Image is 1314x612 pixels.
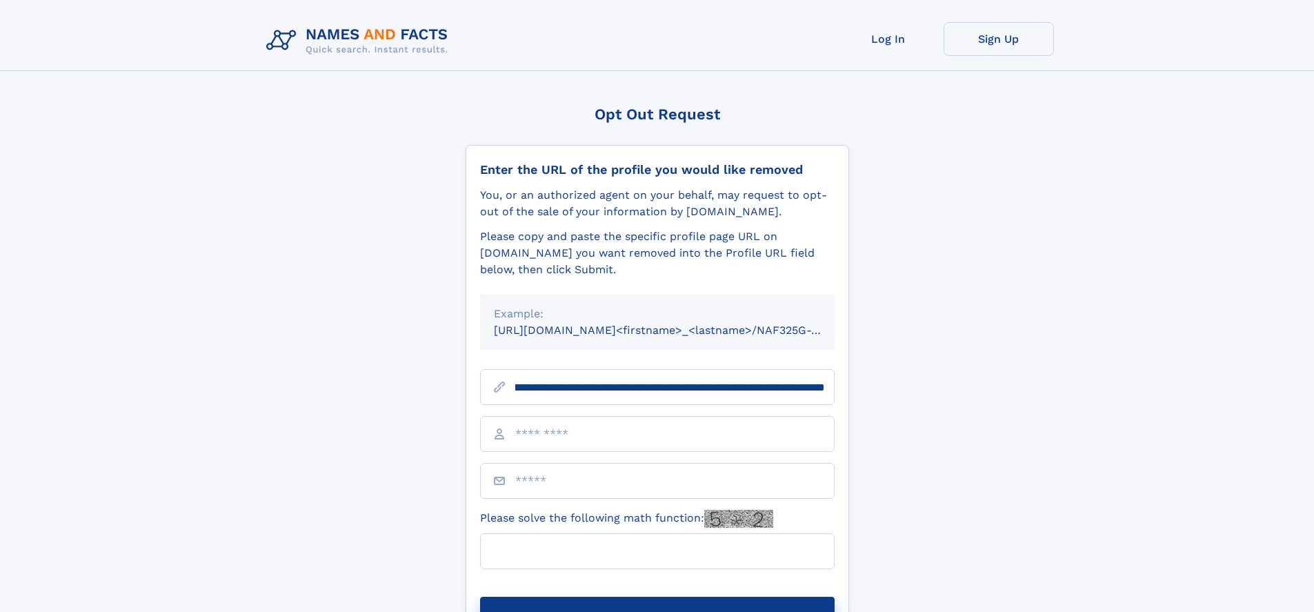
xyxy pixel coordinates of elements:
[494,324,861,337] small: [URL][DOMAIN_NAME]<firstname>_<lastname>/NAF325G-xxxxxxxx
[480,228,835,278] div: Please copy and paste the specific profile page URL on [DOMAIN_NAME] you want removed into the Pr...
[261,22,459,59] img: Logo Names and Facts
[480,510,773,528] label: Please solve the following math function:
[944,22,1054,56] a: Sign Up
[833,22,944,56] a: Log In
[480,187,835,220] div: You, or an authorized agent on your behalf, may request to opt-out of the sale of your informatio...
[494,306,821,322] div: Example:
[466,106,849,123] div: Opt Out Request
[480,162,835,177] div: Enter the URL of the profile you would like removed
